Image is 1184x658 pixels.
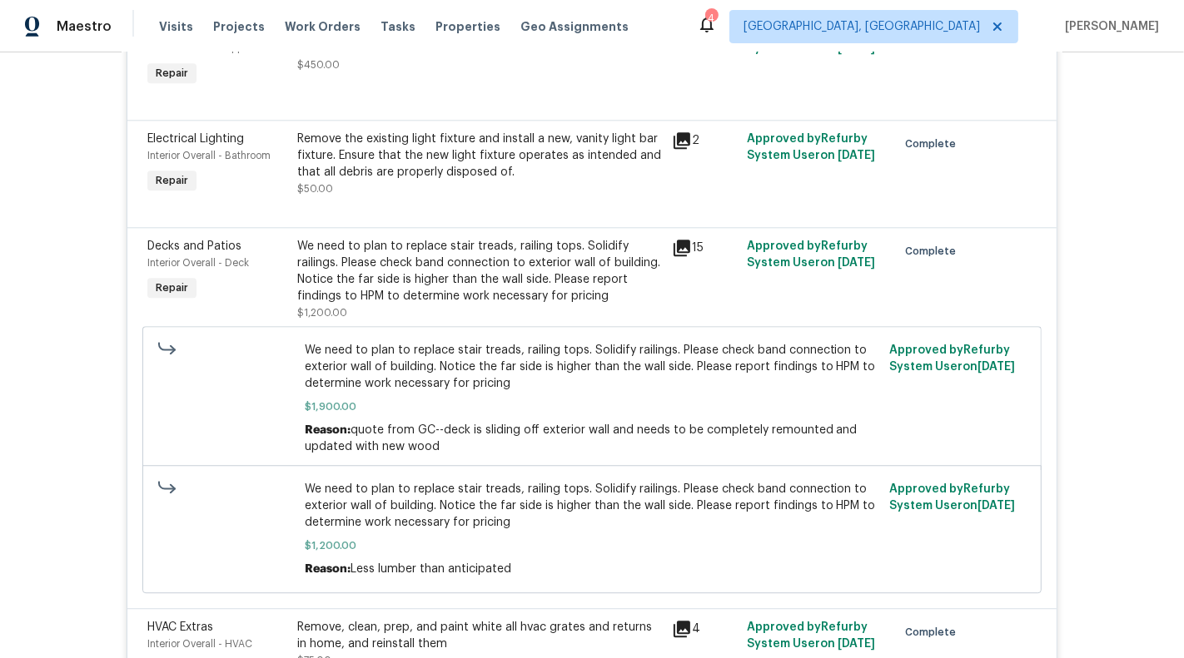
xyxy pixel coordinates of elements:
span: [DATE] [838,638,875,650]
span: Interior Overall - Deck [147,258,249,268]
span: Repair [149,280,195,296]
span: Work Orders [285,18,361,35]
span: [DATE] [838,150,875,161]
span: Approved by Refurby System User on [889,344,1015,373]
span: [DATE] [978,500,1015,512]
span: Interior Overall - Bathroom [147,151,271,161]
span: $50.00 [297,184,333,194]
span: Complete [905,624,963,641]
span: Approved by Refurby System User on [747,621,875,650]
div: Remove the existing light fixture and install a new, vanity light bar fixture. Ensure that the ne... [297,131,662,181]
span: Interior Overall - HVAC [147,639,252,649]
span: Projects [213,18,265,35]
span: $1,900.00 [305,398,880,415]
span: Decks and Patios [147,240,241,252]
span: Complete [905,136,963,152]
span: [DATE] [978,361,1015,373]
span: Geo Assignments [520,18,629,35]
div: 4 [672,619,737,639]
div: 4 [705,10,717,27]
span: [DATE] [838,257,875,269]
span: $1,200.00 [297,308,347,318]
span: Complete [905,243,963,260]
span: Approved by Refurby System User on [747,133,875,161]
div: 15 [672,238,737,258]
span: Approved by Refurby System User on [747,240,875,269]
span: Reason: [305,424,351,436]
span: $1,200.00 [305,537,880,554]
span: Reason: [305,563,351,575]
div: Remove, clean, prep, and paint white all hvac grates and returns in home, and reinstall them [297,619,662,652]
div: We need to plan to replace stair treads, railing tops. Solidify railings. Please check band conne... [297,238,662,304]
span: $450.00 [297,60,340,70]
span: HVAC Extras [147,621,213,633]
span: We need to plan to replace stair treads, railing tops. Solidify railings. Please check band conne... [305,481,880,531]
span: Approved by Refurby System User on [889,483,1015,512]
span: Maestro [57,18,112,35]
span: Repair [149,65,195,82]
span: Visits [159,18,193,35]
span: Electrical Lighting [147,133,244,145]
span: Tasks [381,21,415,32]
span: Properties [435,18,500,35]
span: [GEOGRAPHIC_DATA], [GEOGRAPHIC_DATA] [744,18,980,35]
span: [PERSON_NAME] [1058,18,1159,35]
div: 2 [672,131,737,151]
span: Repair [149,172,195,189]
span: We need to plan to replace stair treads, railing tops. Solidify railings. Please check band conne... [305,342,880,392]
span: Less lumber than anticipated [351,563,511,575]
span: quote from GC--deck is sliding off exterior wall and needs to be completely remounted and updated... [305,424,858,453]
